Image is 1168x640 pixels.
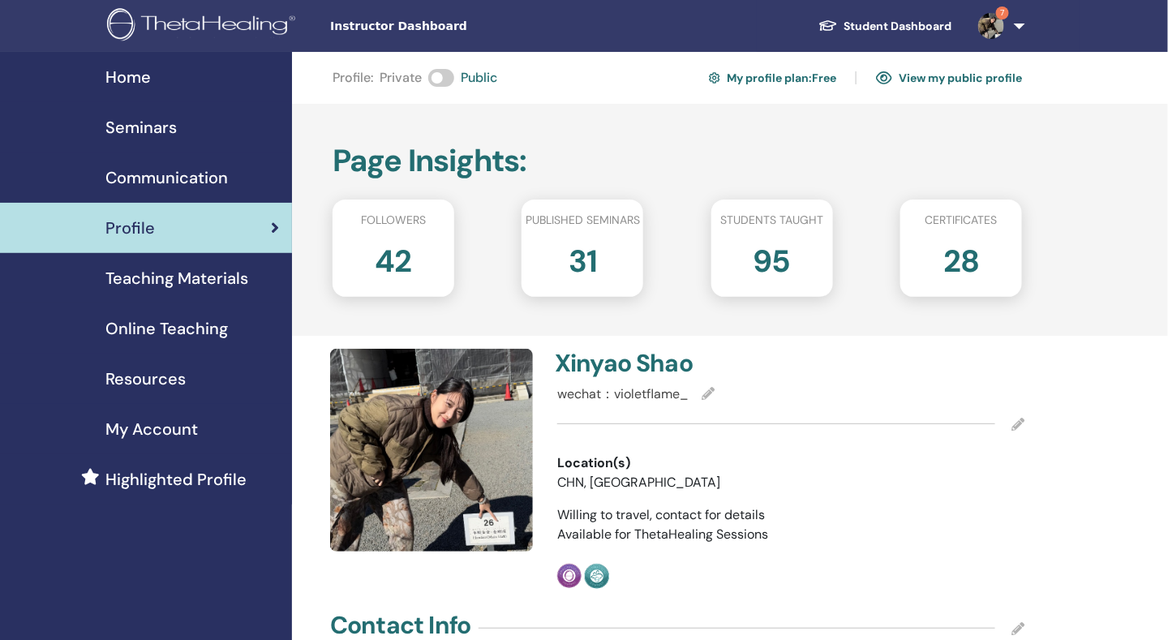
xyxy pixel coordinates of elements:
span: Instructor Dashboard [330,18,573,35]
h2: 31 [569,235,597,281]
span: Private [380,68,422,88]
h4: Contact Info [330,611,470,640]
span: Location(s) [557,453,630,473]
h2: 42 [376,235,412,281]
img: logo.png [107,8,301,45]
span: Resources [105,367,186,391]
span: Published seminars [526,212,640,229]
li: CHN, [GEOGRAPHIC_DATA] [557,473,738,492]
span: Willing to travel, contact for details [557,506,765,523]
span: Profile [105,216,155,240]
img: default.jpg [978,13,1004,39]
span: Highlighted Profile [105,467,247,492]
span: Certificates [925,212,997,229]
img: default.jpg [330,349,533,552]
h2: 28 [943,235,979,281]
span: Home [105,65,151,89]
span: Followers [361,212,426,229]
a: My profile plan:Free [709,65,836,91]
a: Student Dashboard [805,11,965,41]
span: Available for ThetaHealing Sessions [557,526,768,543]
img: eye.svg [876,71,892,85]
h2: Page Insights : [333,143,1022,180]
span: Online Teaching [105,316,228,341]
span: Communication [105,165,228,190]
span: wechat：violetflame_ [557,385,689,402]
img: graduation-cap-white.svg [818,19,838,32]
a: View my public profile [876,65,1022,91]
img: cog.svg [709,70,720,86]
span: Profile : [333,68,373,88]
span: Students taught [720,212,823,229]
span: Seminars [105,115,177,140]
span: My Account [105,417,198,441]
span: Teaching Materials [105,266,248,290]
h4: Xinyao Shao [555,349,781,378]
span: Public [461,68,497,88]
span: 7 [996,6,1009,19]
h2: 95 [754,235,791,281]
